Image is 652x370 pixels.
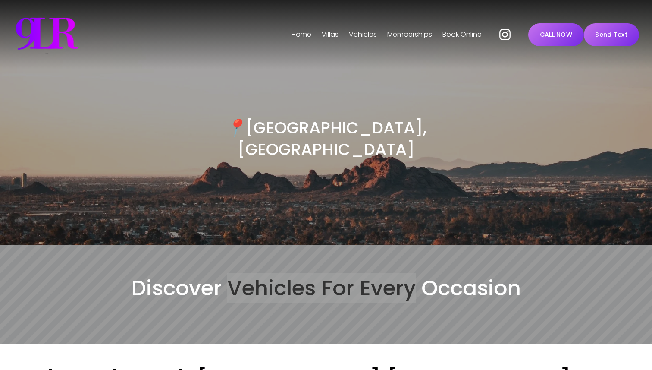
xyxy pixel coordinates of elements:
h3: [GEOGRAPHIC_DATA], [GEOGRAPHIC_DATA] [169,117,483,161]
a: CALL NOW [528,23,584,46]
h2: Discover Vehicles For Every Occasion [13,275,639,302]
a: folder dropdown [322,28,339,41]
a: Book Online [442,28,482,41]
a: Instagram [498,28,512,41]
a: folder dropdown [349,28,377,41]
img: 999 Luxury Rentals [13,13,80,56]
a: Memberships [387,28,432,41]
em: 📍 [225,116,245,139]
a: Home [292,28,311,41]
span: Vehicles [349,28,377,41]
a: Send Text [584,23,639,46]
span: Villas [322,28,339,41]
